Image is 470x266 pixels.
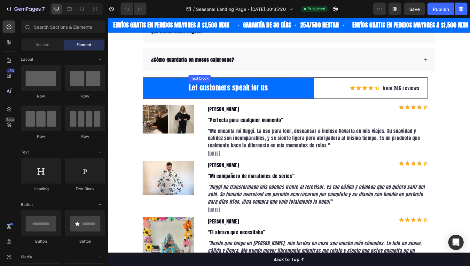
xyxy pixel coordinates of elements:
[95,199,105,210] span: Toggle open
[21,149,29,155] span: Text
[106,199,339,207] p: [DATE]
[106,223,339,231] p: “El abrazo que necesitaba”
[21,20,105,33] input: Search Sections & Elements
[21,254,32,260] span: Media
[21,57,33,62] span: Layout
[433,6,449,12] div: Publish
[108,18,470,266] iframe: Design area
[106,235,333,258] i: "Desde que tengo mi [PERSON_NAME], mis tardes en casa son mucho más cómodas. La tela es suave, cá...
[21,186,61,192] div: Heading
[193,6,195,12] span: /
[106,140,339,148] p: [DATE]
[95,147,105,157] span: Toggle open
[106,104,339,112] p: “Perfecta para cualquier momento”
[106,212,222,219] p: [PERSON_NAME]
[35,42,49,48] span: Section
[291,70,330,78] p: from 246 reviews
[106,152,222,160] p: [PERSON_NAME]
[65,93,105,99] div: Row
[196,6,286,12] span: Seasonal Landing Page - [DATE] 00:35:20
[46,40,134,48] p: ¿Cómo guardarla en meses calurosos?
[42,5,45,13] p: 7
[21,202,33,207] span: Button
[259,3,382,12] p: ENVÍOS GRATIS EN PEDIDOS MAYORES A $1,500 MXN
[121,3,146,15] div: Undo/Redo
[106,93,222,100] p: [PERSON_NAME]
[106,175,336,198] i: "Huggi ha transformado mis noches frente al televisor. Es tan cálida y cómoda que no quiero salir...
[6,68,15,73] div: 450
[95,252,105,262] span: Toggle open
[76,42,91,48] span: Element
[106,116,339,139] p: "Me encanta mi Huggi. La uso para leer, descansar o incluso llevarla en mis viajes. Su suavidad y...
[21,134,61,139] div: Row
[427,3,454,15] button: Publish
[3,3,48,15] button: 7
[65,186,105,192] div: Text Block
[409,6,420,12] span: Save
[86,69,169,80] p: Let customers speak for us
[308,6,325,12] span: Published
[65,134,105,139] div: Row
[448,235,464,250] div: Open Intercom Messenger
[106,164,339,171] p: “Mi compañero de maratones de series”
[65,239,105,244] div: Button
[21,239,61,244] div: Button
[21,93,61,99] div: Row
[87,61,108,67] div: Text block
[404,3,425,15] button: Save
[175,252,208,259] div: Back to Top ↑
[37,92,91,123] img: gempages_581719158559867619-637c7b5b-1c5d-41ac-b94a-1a06dbde6050.webp
[95,54,105,65] span: Toggle open
[37,152,91,188] img: gempages_581719158559867619-fece00c6-1091-47f0-9863-22d7b1c00e2b.webp
[5,117,15,122] div: Beta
